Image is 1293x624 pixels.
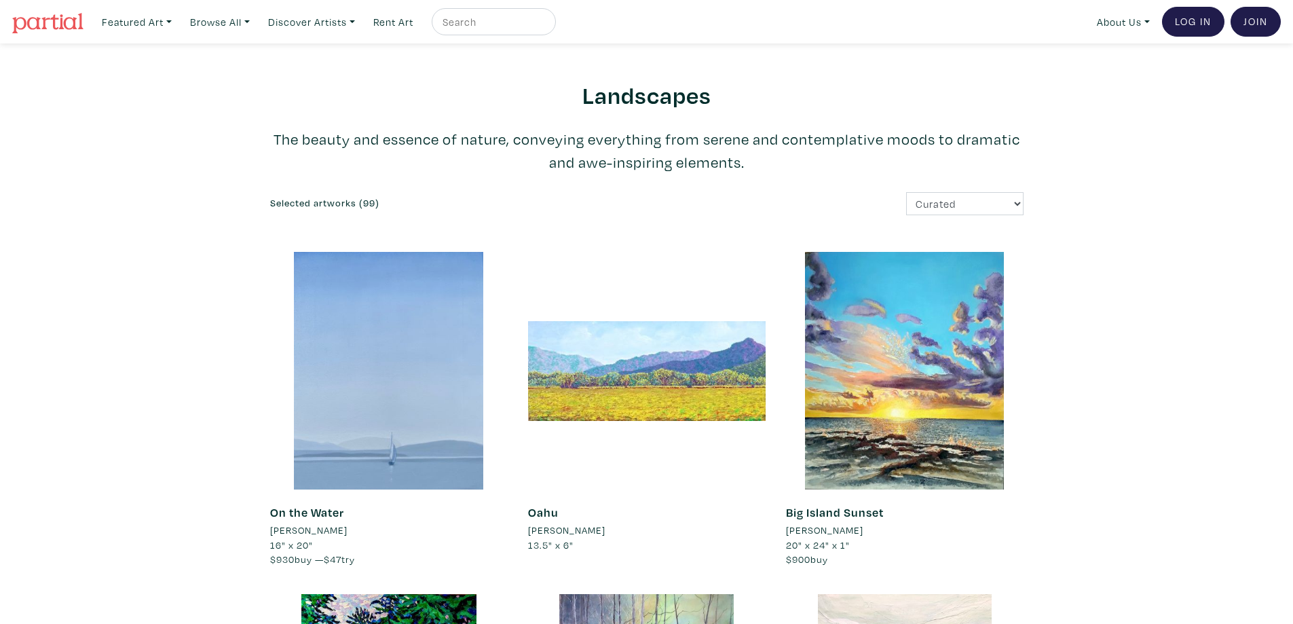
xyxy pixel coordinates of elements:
[270,128,1024,174] p: The beauty and essence of nature, conveying everything from serene and contemplative moods to dra...
[262,8,361,36] a: Discover Artists
[528,504,559,520] a: Oahu
[1231,7,1281,37] a: Join
[786,523,863,538] li: [PERSON_NAME]
[441,14,543,31] input: Search
[786,553,828,566] span: buy
[786,538,850,551] span: 20" x 24" x 1"
[786,504,884,520] a: Big Island Sunset
[1091,8,1156,36] a: About Us
[270,553,355,566] span: buy — try
[528,523,766,538] a: [PERSON_NAME]
[786,523,1024,538] a: [PERSON_NAME]
[528,523,605,538] li: [PERSON_NAME]
[270,80,1024,109] h2: Landscapes
[270,553,295,566] span: $930
[528,538,574,551] span: 13.5" x 6"
[270,504,344,520] a: On the Water
[96,8,178,36] a: Featured Art
[1162,7,1224,37] a: Log In
[270,523,508,538] a: [PERSON_NAME]
[270,198,637,209] h6: Selected artworks (99)
[786,553,810,566] span: $900
[324,553,341,566] span: $47
[184,8,256,36] a: Browse All
[367,8,419,36] a: Rent Art
[270,523,348,538] li: [PERSON_NAME]
[270,538,313,551] span: 16" x 20"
